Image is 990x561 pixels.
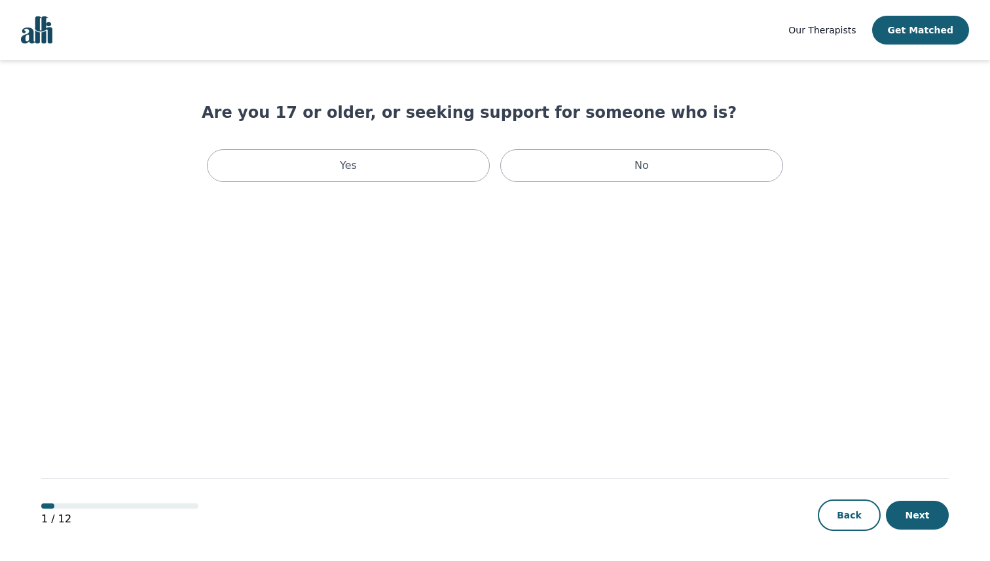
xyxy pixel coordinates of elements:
[788,25,856,35] span: Our Therapists
[872,16,969,45] button: Get Matched
[340,158,357,173] p: Yes
[634,158,649,173] p: No
[788,22,856,38] a: Our Therapists
[886,501,949,530] button: Next
[21,16,52,44] img: alli logo
[41,511,198,527] p: 1 / 12
[202,102,788,123] h1: Are you 17 or older, or seeking support for someone who is?
[818,499,881,531] button: Back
